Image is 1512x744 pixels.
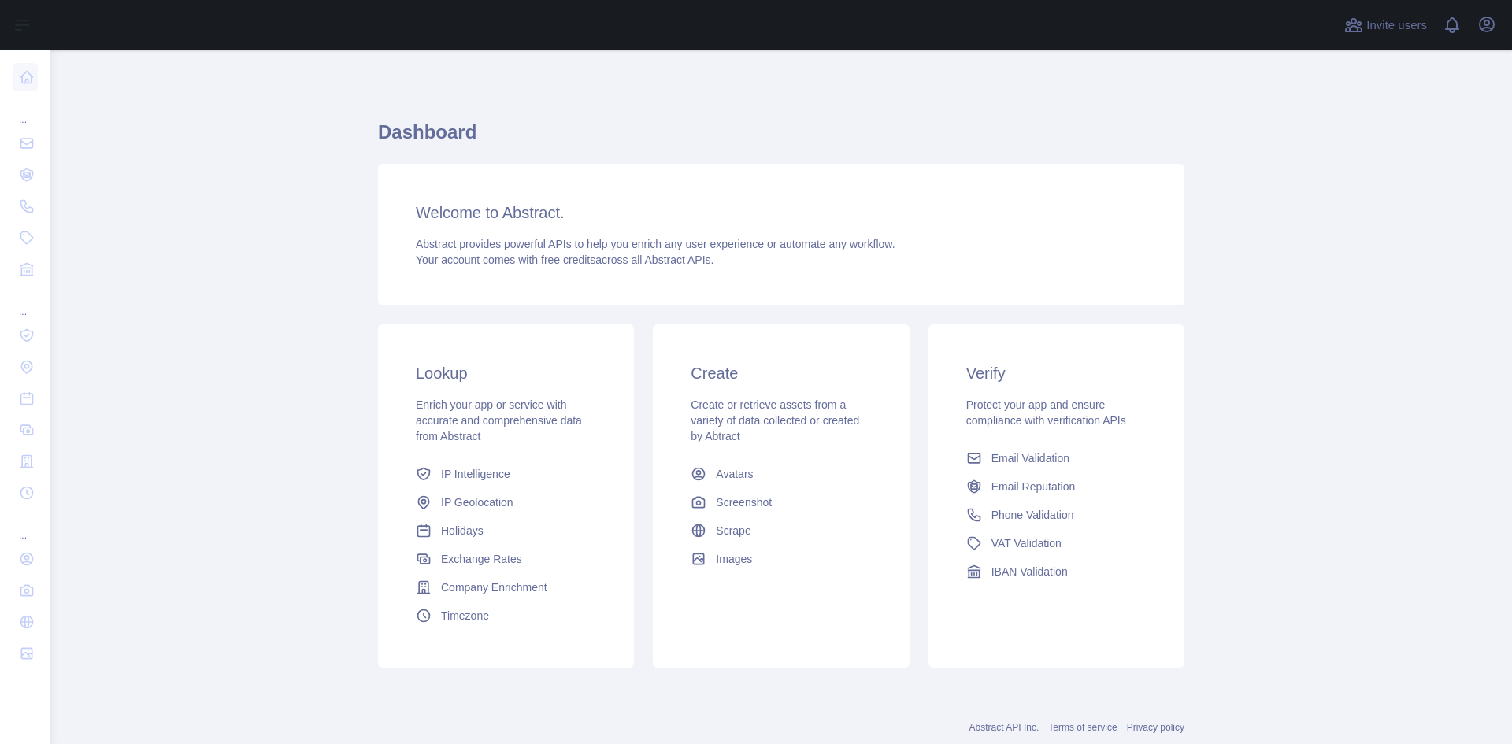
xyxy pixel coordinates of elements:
a: Email Reputation [960,472,1153,501]
a: Avatars [684,460,877,488]
h1: Dashboard [378,120,1184,157]
a: Phone Validation [960,501,1153,529]
a: VAT Validation [960,529,1153,557]
span: Your account comes with across all Abstract APIs. [416,254,713,266]
span: Exchange Rates [441,551,522,567]
a: Abstract API Inc. [969,722,1039,733]
span: Avatars [716,466,753,482]
a: Images [684,545,877,573]
a: Privacy policy [1127,722,1184,733]
span: Email Validation [991,450,1069,466]
a: IP Geolocation [409,488,602,516]
span: Company Enrichment [441,579,547,595]
span: free credits [541,254,595,266]
span: Phone Validation [991,507,1074,523]
span: Holidays [441,523,484,539]
span: Invite users [1366,17,1427,35]
a: IP Intelligence [409,460,602,488]
div: ... [13,510,38,542]
a: Timezone [409,601,602,630]
h3: Verify [966,362,1147,384]
span: Scrape [716,523,750,539]
span: IBAN Validation [991,564,1068,579]
a: Scrape [684,516,877,545]
a: Terms of service [1048,722,1117,733]
div: ... [13,94,38,126]
span: Enrich your app or service with accurate and comprehensive data from Abstract [416,398,582,442]
span: IP Intelligence [441,466,510,482]
div: ... [13,287,38,318]
span: Screenshot [716,494,772,510]
span: Abstract provides powerful APIs to help you enrich any user experience or automate any workflow. [416,238,895,250]
span: Create or retrieve assets from a variety of data collected or created by Abtract [691,398,859,442]
a: Email Validation [960,444,1153,472]
a: Exchange Rates [409,545,602,573]
button: Invite users [1341,13,1430,38]
a: IBAN Validation [960,557,1153,586]
span: Timezone [441,608,489,624]
h3: Create [691,362,871,384]
span: Images [716,551,752,567]
h3: Welcome to Abstract. [416,202,1147,224]
a: Company Enrichment [409,573,602,601]
span: VAT Validation [991,535,1062,551]
span: IP Geolocation [441,494,513,510]
a: Holidays [409,516,602,545]
span: Protect your app and ensure compliance with verification APIs [966,398,1126,427]
span: Email Reputation [991,479,1076,494]
a: Screenshot [684,488,877,516]
h3: Lookup [416,362,596,384]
